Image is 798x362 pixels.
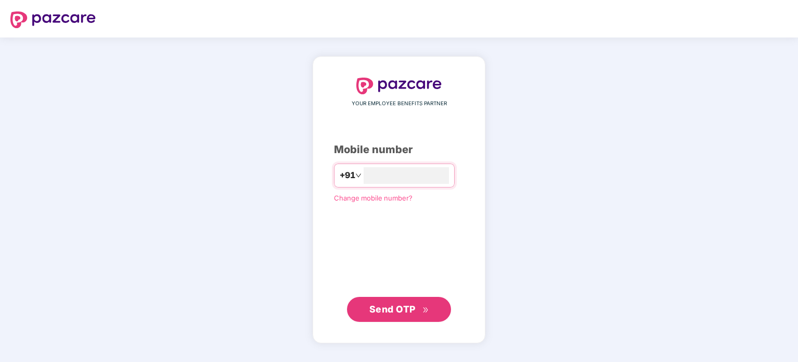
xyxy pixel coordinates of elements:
[352,99,447,108] span: YOUR EMPLOYEE BENEFITS PARTNER
[422,307,429,314] span: double-right
[334,142,464,158] div: Mobile number
[10,11,96,28] img: logo
[356,78,442,94] img: logo
[340,169,355,182] span: +91
[355,172,362,179] span: down
[334,194,413,202] a: Change mobile number?
[369,304,416,315] span: Send OTP
[347,297,451,322] button: Send OTPdouble-right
